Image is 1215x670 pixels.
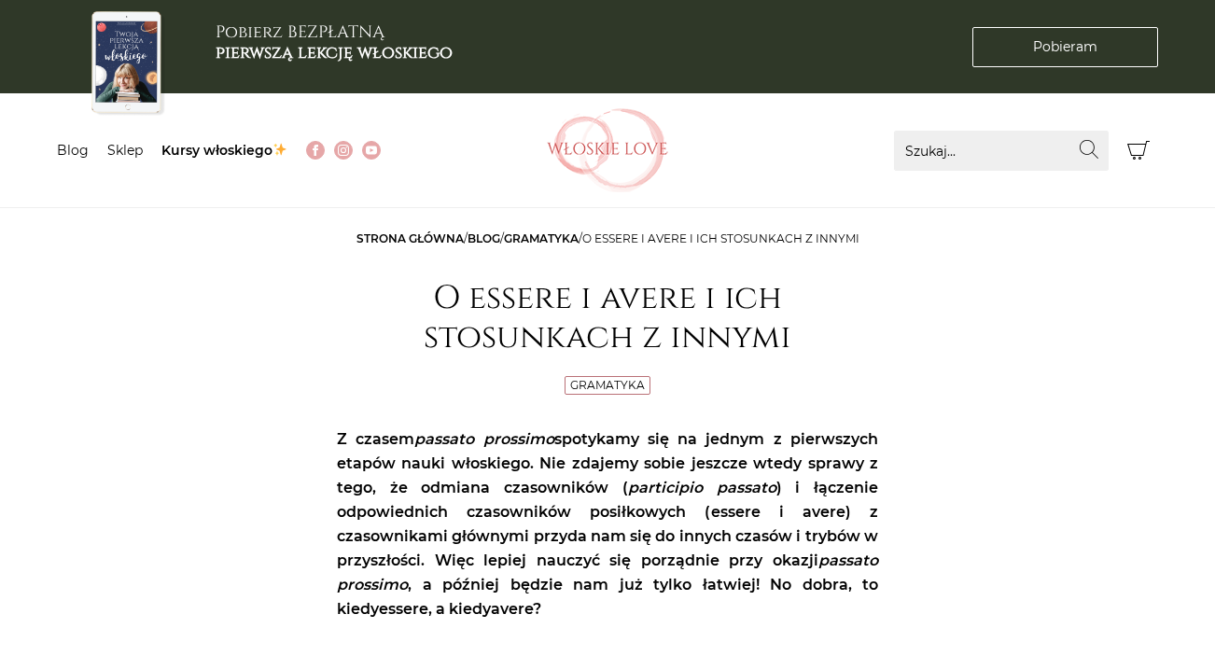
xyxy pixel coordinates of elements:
strong: essere [379,600,428,618]
img: Włoskielove [547,108,668,192]
h3: Pobierz BEZPŁATNĄ [216,22,453,63]
p: Z czasem spotykamy się na jednym z pierwszych etapów nauki włoskiego. Nie zdajemy sobie jeszcze w... [337,427,878,621]
a: Gramatyka [570,378,645,392]
strong: avere [491,600,533,618]
a: Strona główna [356,231,464,245]
h1: O essere i avere i ich stosunkach z innymi [337,279,878,357]
b: pierwszą lekcję włoskiego [216,41,453,64]
a: Pobieram [972,27,1158,67]
button: Koszyk [1118,131,1158,171]
span: Pobieram [1033,37,1097,57]
a: Kursy włoskiego [161,142,287,159]
a: Gramatyka [504,231,579,245]
a: Sklep [107,142,143,159]
span: O essere i avere i ich stosunkach z innymi [582,231,859,245]
img: ✨ [273,143,286,156]
strong: essere i avere [711,503,845,521]
input: Szukaj... [894,131,1109,171]
span: / / / [356,231,859,245]
em: passato prossimo [414,430,553,448]
a: Blog [468,231,500,245]
a: Blog [57,142,89,159]
em: participio passato [628,479,776,496]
